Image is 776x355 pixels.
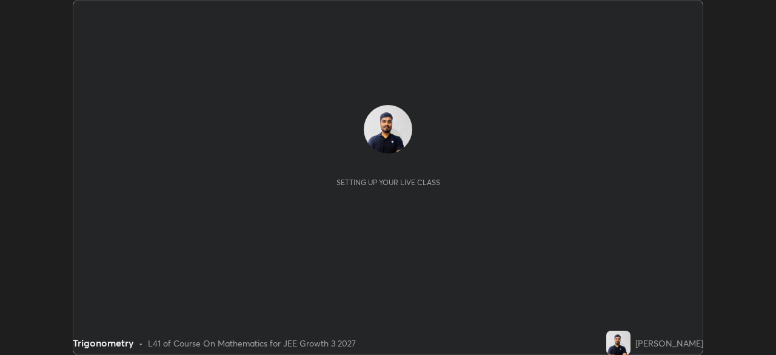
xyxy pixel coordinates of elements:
[606,331,630,355] img: 0425db9b9d434dbfb647facdce28cd27.jpg
[139,337,143,350] div: •
[635,337,703,350] div: [PERSON_NAME]
[336,178,440,187] div: Setting up your live class
[364,105,412,154] img: 0425db9b9d434dbfb647facdce28cd27.jpg
[73,336,134,350] div: Trigonometry
[148,337,356,350] div: L41 of Course On Mathematics for JEE Growth 3 2027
